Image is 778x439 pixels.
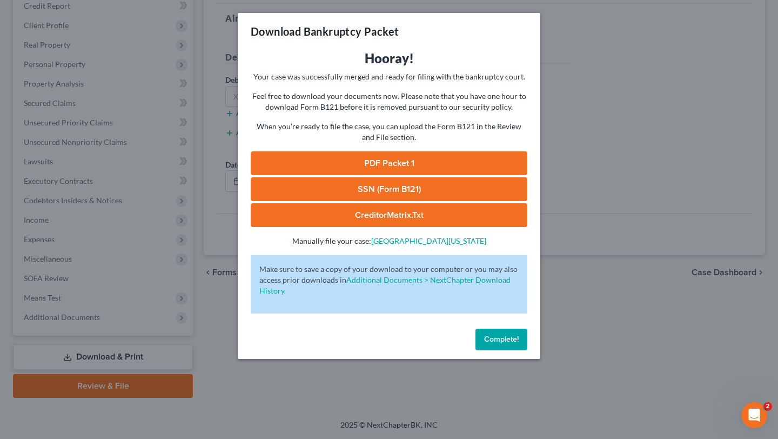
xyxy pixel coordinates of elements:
p: Manually file your case: [251,236,527,247]
h3: Download Bankruptcy Packet [251,24,399,39]
span: 2 [763,402,772,411]
a: SSN (Form B121) [251,177,527,201]
button: Complete! [475,329,527,350]
h3: Hooray! [251,50,527,67]
a: [GEOGRAPHIC_DATA][US_STATE] [371,236,486,245]
a: CreditorMatrix.txt [251,203,527,227]
p: Feel free to download your documents now. Please note that you have one hour to download Form B12... [251,91,527,112]
a: Additional Documents > NextChapter Download History. [259,275,511,295]
span: Complete! [484,335,519,344]
a: PDF Packet 1 [251,151,527,175]
p: Your case was successfully merged and ready for filing with the bankruptcy court. [251,71,527,82]
iframe: Intercom live chat [741,402,767,428]
p: When you're ready to file the case, you can upload the Form B121 in the Review and File section. [251,121,527,143]
p: Make sure to save a copy of your download to your computer or you may also access prior downloads in [259,264,519,296]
